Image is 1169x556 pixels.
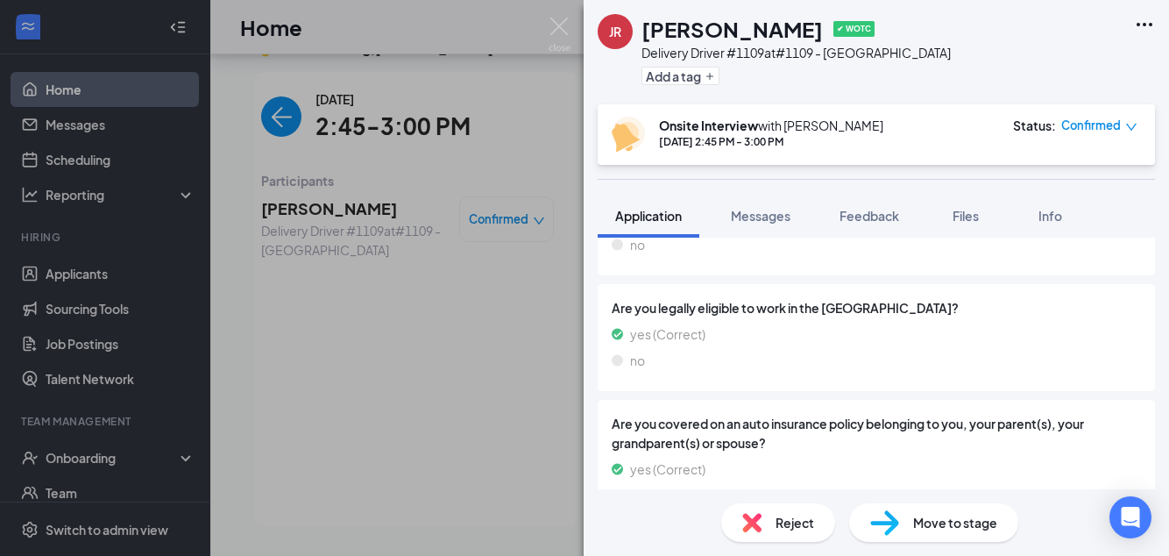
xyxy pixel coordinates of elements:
[630,324,705,344] span: yes (Correct)
[659,117,883,134] div: with [PERSON_NAME]
[1125,121,1137,133] span: down
[840,208,899,224] span: Feedback
[615,208,682,224] span: Application
[641,67,719,85] button: PlusAdd a tag
[953,208,979,224] span: Files
[630,460,705,479] span: yes (Correct)
[630,351,645,370] span: no
[630,235,645,254] span: no
[630,486,645,505] span: no
[609,23,621,40] div: JR
[612,298,1141,317] span: Are you legally eligible to work in the [GEOGRAPHIC_DATA]?
[1038,208,1062,224] span: Info
[641,14,823,44] h1: [PERSON_NAME]
[1013,117,1056,134] div: Status :
[612,414,1141,453] span: Are you covered on an auto insurance policy belonging to you, your parent(s), your grandparent(s)...
[659,134,883,149] div: [DATE] 2:45 PM - 3:00 PM
[1109,496,1151,538] div: Open Intercom Messenger
[1134,14,1155,35] svg: Ellipses
[913,513,997,532] span: Move to stage
[705,71,715,82] svg: Plus
[833,21,875,37] span: ✔ WOTC
[641,44,951,61] div: Delivery Driver #1109 at #1109 - [GEOGRAPHIC_DATA]
[776,513,814,532] span: Reject
[1061,117,1121,134] span: Confirmed
[659,118,758,133] b: Onsite Interview
[731,208,790,224] span: Messages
